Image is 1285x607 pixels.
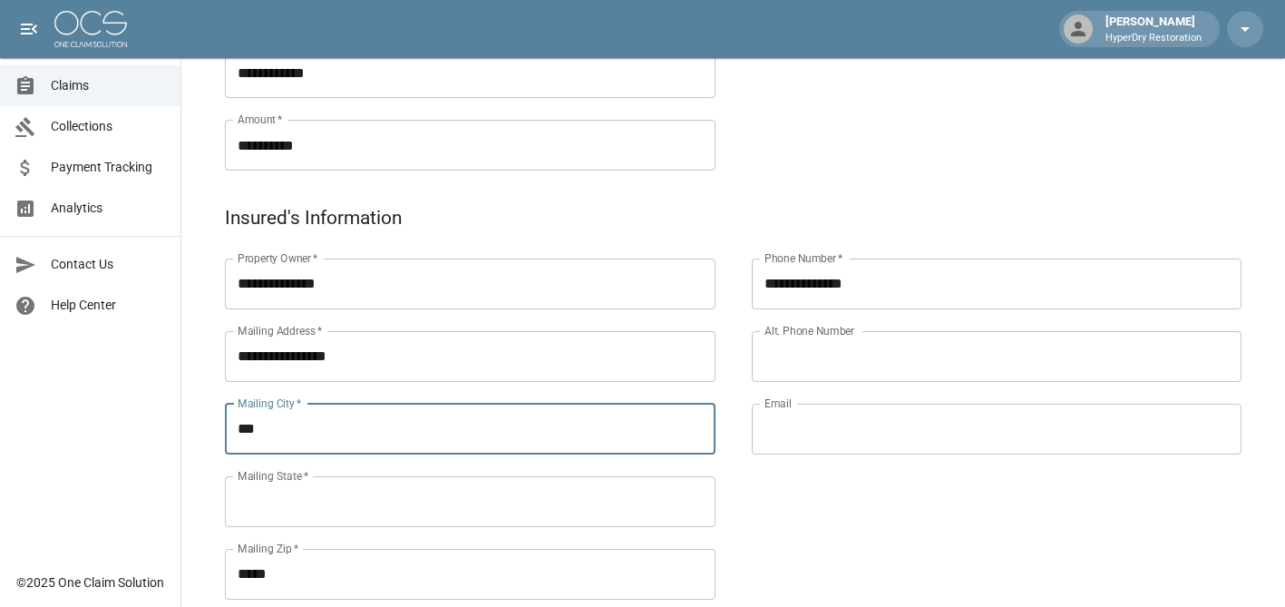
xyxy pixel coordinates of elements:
label: Email [764,396,792,411]
label: Mailing Address [238,323,322,338]
span: Contact Us [51,255,166,274]
span: Analytics [51,199,166,218]
label: Amount [238,112,283,127]
label: Phone Number [764,250,842,266]
p: HyperDry Restoration [1105,31,1202,46]
button: open drawer [11,11,47,47]
label: Mailing State [238,468,308,484]
label: Mailing Zip [238,541,299,556]
div: © 2025 One Claim Solution [16,573,164,592]
span: Help Center [51,296,166,315]
span: Payment Tracking [51,158,166,177]
span: Claims [51,76,166,95]
label: Mailing City [238,396,302,411]
span: Collections [51,117,166,136]
label: Alt. Phone Number [764,323,854,338]
label: Property Owner [238,250,318,266]
div: [PERSON_NAME] [1098,13,1209,45]
img: ocs-logo-white-transparent.png [54,11,127,47]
